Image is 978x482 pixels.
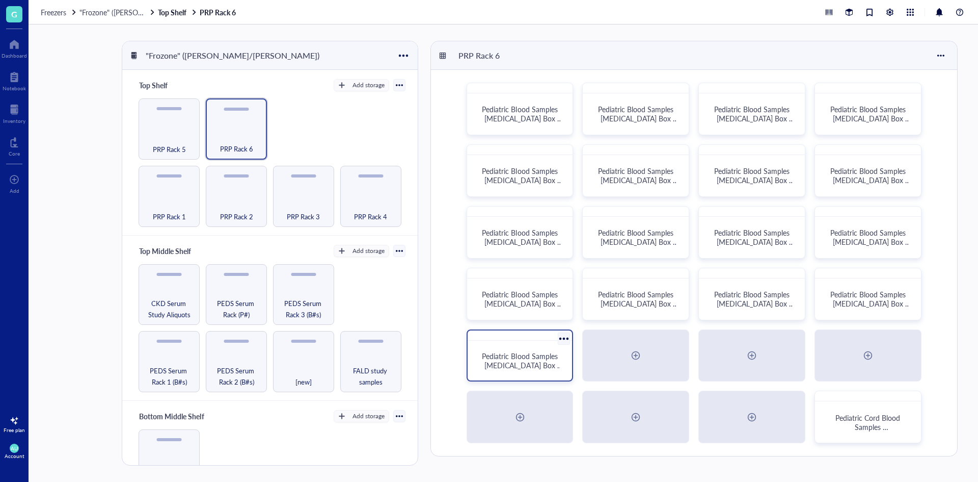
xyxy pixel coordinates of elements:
span: PRP Rack 2 [220,211,253,222]
span: FALD study samples [345,365,397,388]
span: Pediatric Blood Samples [MEDICAL_DATA] Box #126 [714,166,795,194]
span: Freezers [41,7,66,17]
span: Pediatric Blood Samples [MEDICAL_DATA] Box #120 [482,104,562,133]
div: Add [10,188,19,194]
span: Pediatric Cord Blood Samples [MEDICAL_DATA] Box #1 [828,413,908,441]
span: Pediatric Blood Samples [MEDICAL_DATA] Box #123 [830,104,911,133]
div: Inventory [3,118,25,124]
span: Pediatric Blood Samples [MEDICAL_DATA] Box #132 [482,289,562,318]
button: Add storage [334,410,389,422]
span: Pediatric Blood Samples [MEDICAL_DATA] Box #124 [482,166,562,194]
div: Account [5,453,24,459]
a: Top ShelfPRP Rack 6 [158,8,238,17]
span: PRP Rack 6 [220,143,253,155]
span: Pediatric Blood Samples [MEDICAL_DATA] Box #129 [598,227,678,256]
span: "Frozone" ([PERSON_NAME]/[PERSON_NAME]) [79,7,231,17]
span: Pediatric Blood Samples [MEDICAL_DATA] Box #121 [598,104,678,133]
button: Add storage [334,79,389,91]
button: Add storage [334,245,389,257]
div: Core [9,150,20,157]
a: Notebook [3,69,26,91]
span: Pediatric Blood Samples [MEDICAL_DATA] Box #136 [482,351,562,379]
div: Dashboard [2,53,27,59]
span: PEDS Serum Rack (P#) [210,298,262,320]
span: PEDS Serum Rack 1 (B#s) [143,365,195,388]
a: Dashboard [2,36,27,59]
div: PRP Rack 6 [454,47,515,64]
div: Bottom Middle Shelf [134,409,208,423]
span: Pediatric Blood Samples [MEDICAL_DATA] Box #134 [714,289,795,318]
div: Notebook [3,85,26,91]
div: Add storage [352,412,385,421]
div: Top Shelf [134,78,196,92]
a: "Frozone" ([PERSON_NAME]/[PERSON_NAME]) [79,8,156,17]
span: Pediatric Blood Samples [MEDICAL_DATA] Box #122 [714,104,795,133]
span: AU [11,445,18,451]
span: Pediatric Blood Samples [MEDICAL_DATA] Box #127 [830,166,911,194]
div: "Frozone" ([PERSON_NAME]/[PERSON_NAME]) [141,47,324,64]
span: PEDS Serum Rack 3 (B#s) [278,298,330,320]
div: Free plan [4,427,25,433]
span: G [11,8,17,20]
a: Inventory [3,102,25,124]
a: Core [9,134,20,157]
span: Pediatric Blood Samples [MEDICAL_DATA] Box #133 [598,289,678,318]
div: Add storage [352,81,385,90]
span: Pediatric Blood Samples [MEDICAL_DATA] Box #135 [830,289,911,318]
span: [new] [295,376,312,388]
span: Pediatric Blood Samples [MEDICAL_DATA] Box #125 [598,166,678,194]
span: PRP Rack 5 [153,144,186,155]
div: Add storage [352,246,385,256]
span: Pediatric Blood Samples [MEDICAL_DATA] Box #128 [482,227,562,256]
span: CKD Serum Study Aliquots [143,298,195,320]
div: Top Middle Shelf [134,244,196,258]
span: PRP Rack 1 [153,211,186,222]
span: PEDS Serum Rack 2 (B#s) [210,365,262,388]
span: PRP Rack 3 [287,211,320,222]
span: Pediatric Blood Samples [MEDICAL_DATA] Box #130 [714,227,795,256]
span: PRP Rack 4 [354,211,387,222]
span: Pediatric Blood Samples [MEDICAL_DATA] Box #131 [830,227,911,256]
a: Freezers [41,8,77,17]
